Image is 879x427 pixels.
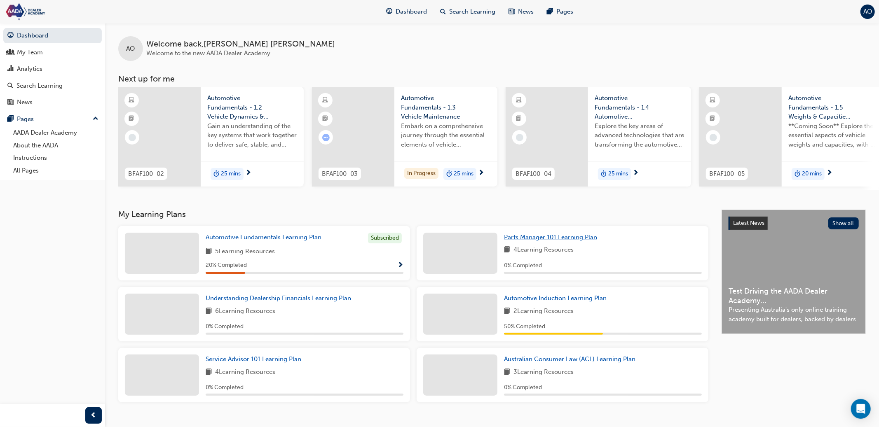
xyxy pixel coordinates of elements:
[17,48,43,57] div: My Team
[729,305,859,324] span: Presenting Australia's only online training academy built for dealers, backed by dealers.
[215,306,275,317] span: 6 Learning Resources
[7,49,14,56] span: people-icon
[206,322,244,331] span: 0 % Completed
[7,82,13,90] span: search-icon
[709,169,745,179] span: BFAF100_05
[595,93,684,121] span: Automotive Fundamentals - 1.4 Automotive Technology & the Future
[826,170,832,177] span: next-icon
[16,81,63,91] div: Search Learning
[547,7,553,17] span: pages-icon
[504,383,542,392] span: 0 % Completed
[206,233,325,242] a: Automotive Fundamentals Learning Plan
[449,7,495,16] span: Search Learning
[10,139,102,152] a: About the AADA
[323,114,328,124] span: booktick-icon
[729,217,859,230] a: Latest NewsShow all
[504,306,510,317] span: book-icon
[17,98,33,107] div: News
[4,2,99,21] img: Trak
[440,7,446,17] span: search-icon
[206,383,244,392] span: 0 % Completed
[368,233,402,244] div: Subscribed
[129,134,136,141] span: learningRecordVerb_NONE-icon
[518,7,534,16] span: News
[7,65,14,73] span: chart-icon
[513,306,574,317] span: 2 Learning Resources
[506,87,691,187] a: BFAF100_04Automotive Fundamentals - 1.4 Automotive Technology & the FutureExplore the key areas o...
[504,294,607,302] span: Automotive Induction Learning Plan
[608,169,628,179] span: 25 mins
[322,169,358,179] span: BFAF100_03
[380,3,434,20] a: guage-iconDashboard
[397,262,403,269] span: Show Progress
[601,169,607,180] span: duration-icon
[851,399,871,419] div: Open Intercom Messenger
[733,219,764,226] span: Latest News
[118,87,304,187] a: BFAF100_02Automotive Fundamentals - 1.2 Vehicle Dynamics & Control SystemsGain an understanding o...
[10,152,102,164] a: Instructions
[3,112,102,127] button: Pages
[93,114,98,124] span: up-icon
[3,45,102,60] a: My Team
[504,367,510,378] span: book-icon
[207,121,297,149] span: Gain an understanding of the key systems that work together to deliver safe, stable, and responsi...
[401,121,491,149] span: Embark on a comprehensive journey through the essential elements of vehicle maintenance, includin...
[504,355,639,364] a: Australian Consumer Law (ACL) Learning Plan
[10,126,102,139] a: AADA Dealer Academy
[206,294,354,303] a: Understanding Dealership Financials Learning Plan
[312,87,497,187] a: BFAF100_03Automotive Fundamentals - 1.3 Vehicle MaintenanceEmbark on a comprehensive journey thro...
[397,260,403,271] button: Show Progress
[7,99,14,106] span: news-icon
[213,169,219,180] span: duration-icon
[540,3,580,20] a: pages-iconPages
[206,306,212,317] span: book-icon
[722,210,866,334] a: Latest NewsShow allTest Driving the AADA Dealer Academy...Presenting Australia's only online trai...
[3,61,102,77] a: Analytics
[516,134,523,141] span: learningRecordVerb_NONE-icon
[206,355,301,363] span: Service Advisor 101 Learning Plan
[3,28,102,43] a: Dashboard
[322,134,330,141] span: learningRecordVerb_ATTEMPT-icon
[206,367,212,378] span: book-icon
[802,169,822,179] span: 20 mins
[504,233,597,241] span: Parts Manager 101 Learning Plan
[3,78,102,93] a: Search Learning
[446,169,452,180] span: duration-icon
[3,26,102,112] button: DashboardMy TeamAnalyticsSearch LearningNews
[17,64,42,74] div: Analytics
[516,95,522,106] span: learningResourceType_ELEARNING-icon
[863,7,872,16] span: AO
[215,367,275,378] span: 4 Learning Resources
[788,93,878,121] span: Automotive Fundamentals - 1.5 Weights & Capacities (COMING SOON)
[504,233,600,242] a: Parts Manager 101 Learning Plan
[386,7,392,17] span: guage-icon
[595,121,684,149] span: Explore the key areas of advanced technologies that are transforming the automotive industry. Fro...
[7,32,14,40] span: guage-icon
[129,95,135,106] span: learningResourceType_ELEARNING-icon
[404,168,438,179] div: In Progress
[504,294,610,303] a: Automotive Induction Learning Plan
[129,114,135,124] span: booktick-icon
[3,95,102,110] a: News
[206,247,212,257] span: book-icon
[504,322,545,331] span: 50 % Completed
[207,93,297,121] span: Automotive Fundamentals - 1.2 Vehicle Dynamics & Control Systems
[504,261,542,271] span: 0 % Completed
[146,40,335,49] span: Welcome back , [PERSON_NAME] [PERSON_NAME]
[206,261,247,270] span: 20 % Completed
[146,49,270,57] span: Welcome to the new AADA Dealer Academy
[454,169,473,179] span: 25 mins
[206,233,321,241] span: Automotive Fundamentals Learning Plan
[127,44,135,54] span: AO
[516,169,551,179] span: BFAF100_04
[221,169,241,179] span: 25 mins
[860,5,875,19] button: AO
[710,134,717,141] span: learningRecordVerb_NONE-icon
[509,7,515,17] span: news-icon
[556,7,573,16] span: Pages
[215,247,275,257] span: 5 Learning Resources
[502,3,540,20] a: news-iconNews
[710,95,716,106] span: learningResourceType_ELEARNING-icon
[434,3,502,20] a: search-iconSearch Learning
